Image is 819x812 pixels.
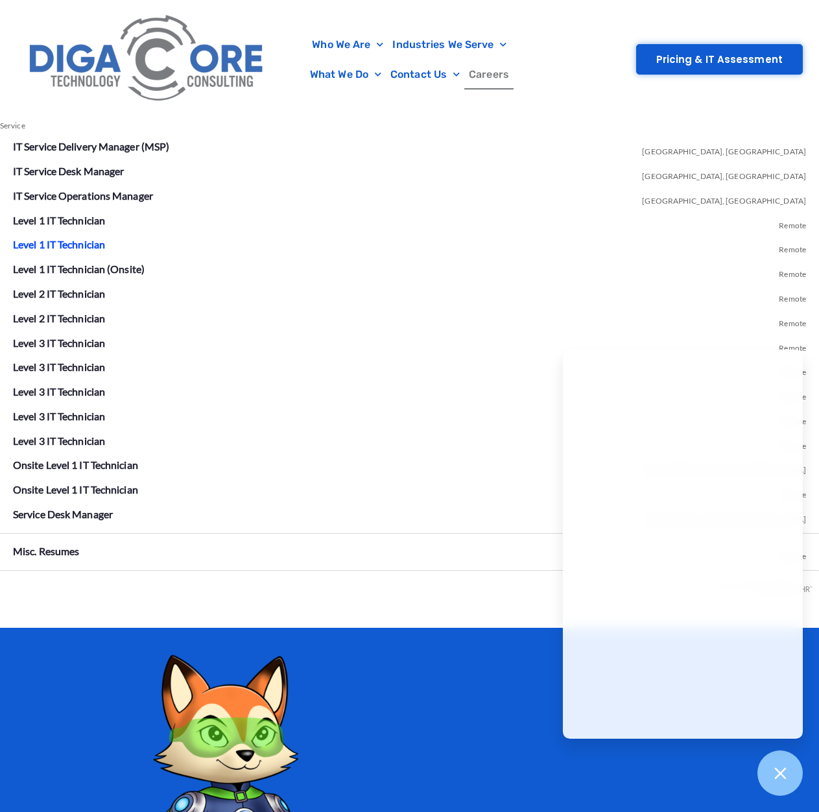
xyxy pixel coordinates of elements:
[307,30,388,60] a: Who We Are
[13,459,138,471] a: Onsite Level 1 IT Technician
[13,435,105,447] a: Level 3 IT Technician
[13,312,105,324] a: Level 2 IT Technician
[464,60,514,90] a: Careers
[779,211,806,235] span: Remote
[13,361,105,373] a: Level 3 IT Technician
[388,30,511,60] a: Industries We Serve
[305,60,386,90] a: What We Do
[23,6,272,112] img: Digacore Logo
[13,238,105,250] a: Level 1 IT Technician
[13,140,169,152] a: IT Service Delivery Manager (MSP)
[656,54,783,64] span: Pricing & IT Assessment
[642,161,806,186] span: [GEOGRAPHIC_DATA], [GEOGRAPHIC_DATA]
[13,508,113,520] a: Service Desk Manager
[13,545,79,557] a: Misc. Resumes
[13,214,105,226] a: Level 1 IT Technician
[13,410,105,422] a: Level 3 IT Technician
[13,385,105,398] a: Level 3 IT Technician
[642,137,806,161] span: [GEOGRAPHIC_DATA], [GEOGRAPHIC_DATA]
[779,259,806,284] span: Remote
[13,189,153,202] a: IT Service Operations Manager
[13,165,124,177] a: IT Service Desk Manager
[636,44,803,75] a: Pricing & IT Assessment
[779,309,806,333] span: Remote
[642,186,806,211] span: [GEOGRAPHIC_DATA], [GEOGRAPHIC_DATA]
[13,263,145,275] a: Level 1 IT Technician (Onsite)
[779,333,806,358] span: Remote
[386,60,464,90] a: Contact Us
[779,284,806,309] span: Remote
[13,287,105,300] a: Level 2 IT Technician
[278,30,540,90] nav: Menu
[13,483,138,496] a: Onsite Level 1 IT Technician
[13,337,105,349] a: Level 3 IT Technician
[779,235,806,259] span: Remote
[563,350,803,739] iframe: Chatgenie Messenger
